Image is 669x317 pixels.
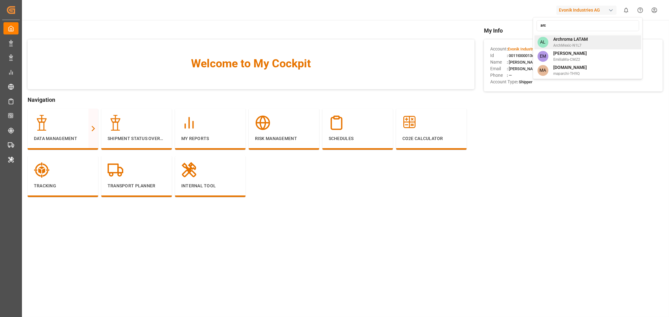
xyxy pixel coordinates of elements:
[553,36,588,43] span: Archroma LATAM
[537,37,548,48] span: AL
[537,65,548,76] span: MA
[536,20,639,31] input: Search an account...
[553,43,588,48] span: ArchMexic-N1L7
[553,57,587,62] span: EmiliaMa-CMZ2
[537,51,548,62] span: EM
[553,71,587,76] span: maparchi-TH9Q
[553,50,587,57] span: [PERSON_NAME]
[553,64,587,71] span: [DOMAIN_NAME]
